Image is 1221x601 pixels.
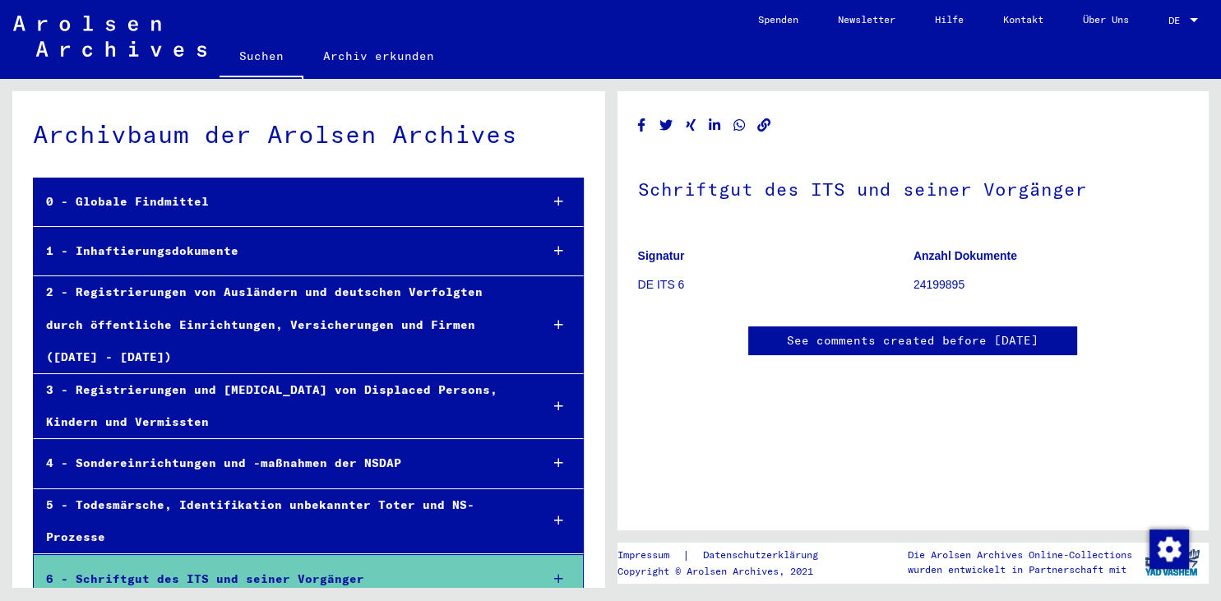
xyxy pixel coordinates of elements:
a: See comments created before [DATE] [787,332,1038,349]
button: Share on LinkedIn [706,115,724,136]
div: 2 - Registrierungen von Ausländern und deutschen Verfolgten durch öffentliche Einrichtungen, Vers... [34,276,527,373]
h1: Schriftgut des ITS und seiner Vorgänger [638,151,1189,224]
button: Share on Xing [682,115,700,136]
p: wurden entwickelt in Partnerschaft mit [908,562,1132,577]
div: Archivbaum der Arolsen Archives [33,116,584,153]
div: | [617,547,838,564]
div: 0 - Globale Findmittel [34,186,527,218]
img: yv_logo.png [1141,542,1203,583]
p: Copyright © Arolsen Archives, 2021 [617,564,838,579]
span: DE [1168,15,1186,26]
a: Suchen [220,36,303,79]
div: 6 - Schriftgut des ITS und seiner Vorgänger [34,563,527,595]
a: Impressum [617,547,682,564]
a: Datenschutzerklärung [690,547,838,564]
b: Anzahl Dokumente [913,249,1017,262]
div: 5 - Todesmärsche, Identifikation unbekannter Toter und NS-Prozesse [34,489,527,553]
p: 24199895 [913,276,1188,294]
b: Signatur [638,249,685,262]
button: Copy link [756,115,773,136]
button: Share on Facebook [633,115,650,136]
img: Arolsen_neg.svg [13,16,206,57]
button: Share on Twitter [658,115,675,136]
p: DE ITS 6 [638,276,913,294]
div: 4 - Sondereinrichtungen und -maßnahmen der NSDAP [34,447,527,479]
div: 3 - Registrierungen und [MEDICAL_DATA] von Displaced Persons, Kindern und Vermissten [34,374,527,438]
a: Archiv erkunden [303,36,454,76]
button: Share on WhatsApp [731,115,748,136]
div: 1 - Inhaftierungsdokumente [34,235,527,267]
p: Die Arolsen Archives Online-Collections [908,548,1132,562]
img: Zustimmung ändern [1149,529,1189,569]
